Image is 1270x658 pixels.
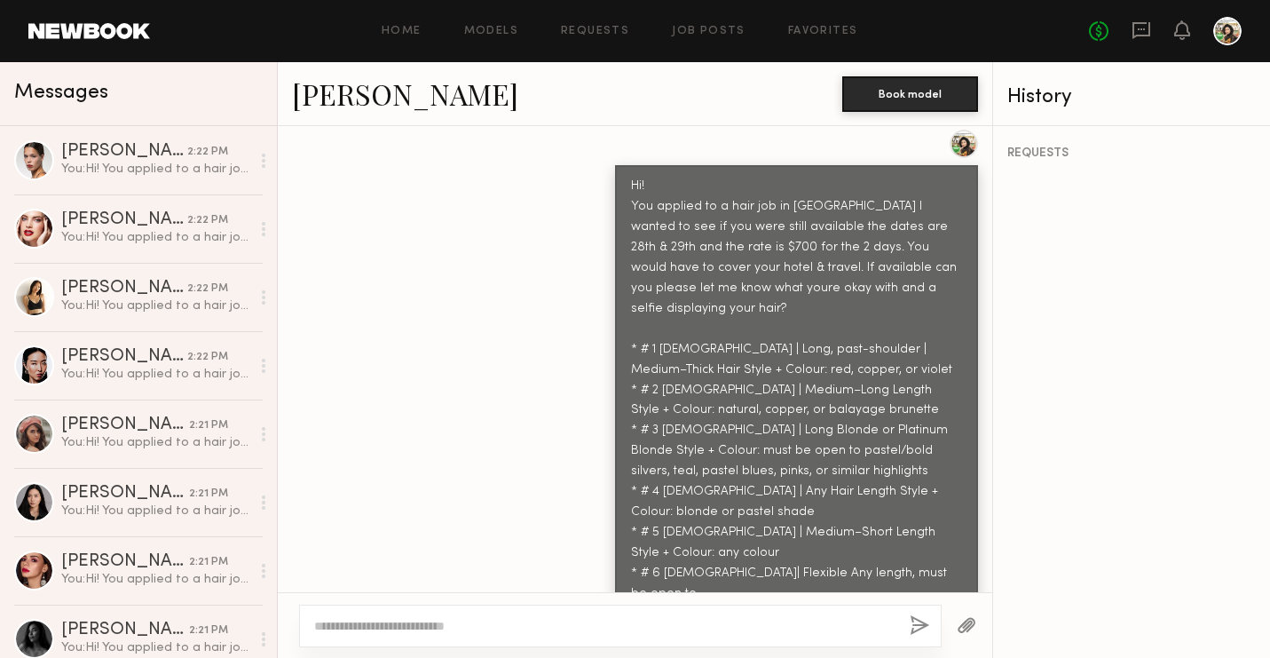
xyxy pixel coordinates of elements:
div: You: Hi! You applied to a hair job in [GEOGRAPHIC_DATA] I wanted to see if you were still availab... [61,229,250,246]
div: REQUESTS [1007,147,1256,160]
div: 2:22 PM [187,349,228,366]
div: 2:21 PM [189,486,228,503]
a: Home [382,26,422,37]
div: 2:21 PM [189,417,228,434]
div: [PERSON_NAME] [61,348,187,366]
div: You: Hi! You applied to a hair job in [GEOGRAPHIC_DATA] I wanted to see if you were still availab... [61,366,250,383]
div: You: Hi! You applied to a hair job in [GEOGRAPHIC_DATA] I wanted to see if you were still availab... [61,639,250,656]
div: You: Hi! You applied to a hair job in [GEOGRAPHIC_DATA] I wanted to see if you were still availab... [61,297,250,314]
a: [PERSON_NAME] [292,75,518,113]
div: [PERSON_NAME] [61,485,189,503]
div: You: Hi! You applied to a hair job in [GEOGRAPHIC_DATA] I wanted to see if you were still availab... [61,503,250,519]
div: You: Hi! You applied to a hair job in [GEOGRAPHIC_DATA] I wanted to see if you were still availab... [61,571,250,588]
div: [PERSON_NAME] [61,553,189,571]
a: Models [464,26,518,37]
a: Favorites [788,26,858,37]
a: Job Posts [672,26,745,37]
div: [PERSON_NAME] [61,211,187,229]
a: Requests [561,26,629,37]
div: 2:21 PM [189,554,228,571]
button: Book model [842,76,978,112]
div: You: Hi! You applied to a hair job in [GEOGRAPHIC_DATA] I wanted to see if you were still availab... [61,434,250,451]
div: 2:21 PM [189,622,228,639]
div: [PERSON_NAME] [61,280,187,297]
div: [PERSON_NAME] [61,143,187,161]
div: 2:22 PM [187,212,228,229]
a: Book model [842,85,978,100]
div: [PERSON_NAME] [61,622,189,639]
div: Hi! You applied to a hair job in [GEOGRAPHIC_DATA] I wanted to see if you were still available th... [631,177,962,646]
div: [PERSON_NAME] [61,416,189,434]
div: 2:22 PM [187,144,228,161]
div: History [1007,87,1256,107]
div: 2:22 PM [187,281,228,297]
div: You: Hi! You applied to a hair job in [GEOGRAPHIC_DATA] I wanted to see if you were still availab... [61,161,250,178]
span: Messages [14,83,108,103]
